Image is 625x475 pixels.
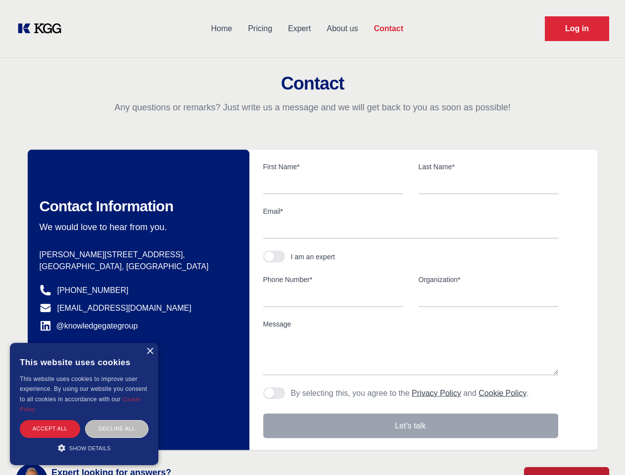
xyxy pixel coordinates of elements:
a: Privacy Policy [412,389,461,397]
a: KOL Knowledge Platform: Talk to Key External Experts (KEE) [16,21,69,37]
a: Expert [280,16,319,42]
span: This website uses cookies to improve user experience. By using our website you consent to all coo... [20,376,147,403]
p: We would love to hear from you. [40,221,234,233]
a: Request Demo [545,16,609,41]
a: Contact [366,16,411,42]
a: Pricing [240,16,280,42]
iframe: Chat Widget [576,427,625,475]
p: Any questions or remarks? Just write us a message and we will get back to you as soon as possible! [12,101,613,113]
div: This website uses cookies [20,350,148,374]
label: Email* [263,206,558,216]
h2: Contact [12,74,613,94]
label: Organization* [419,275,558,285]
h2: Contact Information [40,197,234,215]
a: [PHONE_NUMBER] [57,285,129,296]
a: [EMAIL_ADDRESS][DOMAIN_NAME] [57,302,192,314]
button: Let's talk [263,414,558,438]
div: Close [146,348,153,355]
a: Home [203,16,240,42]
div: Accept all [20,420,80,437]
a: Cookie Policy [479,389,527,397]
div: Decline all [85,420,148,437]
p: [PERSON_NAME][STREET_ADDRESS], [40,249,234,261]
span: Show details [69,445,111,451]
label: Message [263,319,558,329]
div: Show details [20,443,148,453]
a: About us [319,16,366,42]
div: I am an expert [291,252,336,262]
label: First Name* [263,162,403,172]
a: @knowledgegategroup [40,320,138,332]
label: Phone Number* [263,275,403,285]
a: Cookie Policy [20,396,141,412]
p: By selecting this, you agree to the and . [291,387,529,399]
label: Last Name* [419,162,558,172]
p: [GEOGRAPHIC_DATA], [GEOGRAPHIC_DATA] [40,261,234,273]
